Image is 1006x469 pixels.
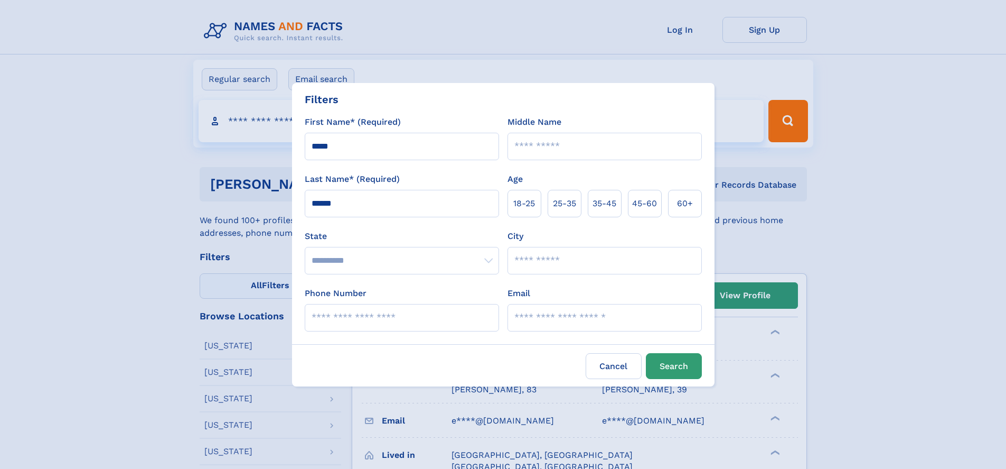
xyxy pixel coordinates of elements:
[305,230,499,243] label: State
[305,287,366,300] label: Phone Number
[305,116,401,128] label: First Name* (Required)
[507,230,523,243] label: City
[305,173,400,186] label: Last Name* (Required)
[507,173,523,186] label: Age
[586,353,642,379] label: Cancel
[553,197,576,210] span: 25‑35
[677,197,693,210] span: 60+
[513,197,535,210] span: 18‑25
[632,197,657,210] span: 45‑60
[507,116,561,128] label: Middle Name
[646,353,702,379] button: Search
[593,197,616,210] span: 35‑45
[305,91,339,107] div: Filters
[507,287,530,300] label: Email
